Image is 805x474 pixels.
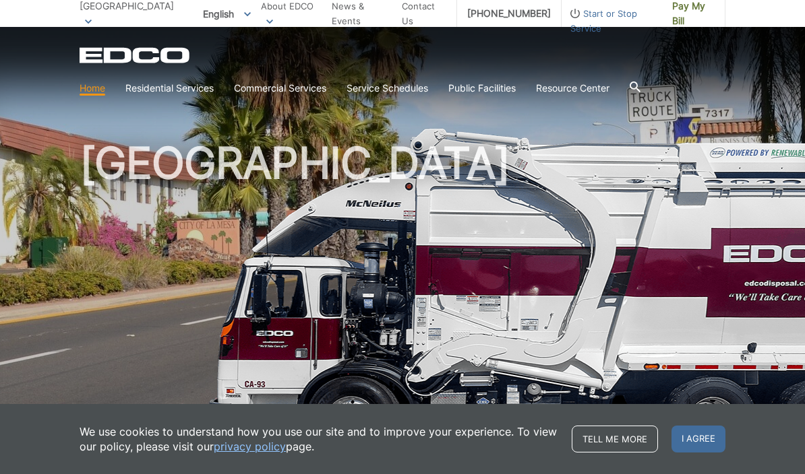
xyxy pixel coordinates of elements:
a: Commercial Services [234,81,326,96]
a: Tell me more [572,426,658,452]
a: Public Facilities [448,81,516,96]
a: Residential Services [125,81,214,96]
span: English [193,3,261,25]
h1: [GEOGRAPHIC_DATA] [80,141,725,437]
a: Resource Center [536,81,609,96]
a: EDCD logo. Return to the homepage. [80,47,191,63]
a: privacy policy [214,439,286,454]
a: Service Schedules [347,81,428,96]
p: We use cookies to understand how you use our site and to improve your experience. To view our pol... [80,424,558,454]
span: I agree [672,426,725,452]
a: Home [80,81,105,96]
